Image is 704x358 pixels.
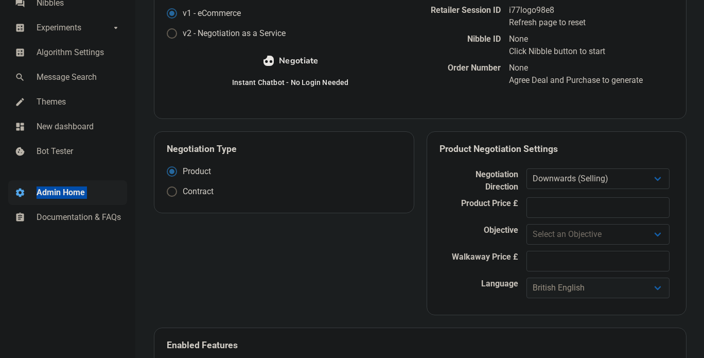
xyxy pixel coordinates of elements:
[15,96,25,106] span: mode_edit
[37,46,121,59] span: Algorithm Settings
[15,186,25,197] span: settings
[15,121,25,131] span: dashboard
[37,71,121,83] span: Message Search
[37,145,121,158] span: Bot Tester
[167,340,674,351] h2: Enabled Features
[439,144,674,155] h2: Product Negotiation Settings
[8,65,127,90] a: searchMessage Search
[111,22,121,32] span: arrow_drop_down
[37,211,121,224] span: Documentation & FAQs
[37,121,121,133] span: New dashboard
[177,186,214,197] span: Contract
[439,249,522,276] th: Walkaway Price £
[177,8,241,19] span: v1 - eCommerce
[505,60,647,89] td: None Agree Deal and Purchase to generate
[37,22,111,34] span: Experiments
[439,222,522,249] th: Objective
[177,166,211,177] span: Product
[15,71,25,81] span: search
[15,145,25,156] span: cookie
[167,144,401,155] h2: Negotiation Type
[37,186,121,199] span: Admin Home
[505,2,647,31] td: i77logo98e8 Refresh page to reset
[8,90,127,114] a: mode_editThemes
[427,2,505,31] th: Retailer Session ID
[15,211,25,221] span: assignment
[8,205,127,230] a: assignmentDocumentation & FAQs
[37,96,121,108] span: Themes
[177,28,286,39] span: v2 - Negotiation as a Service
[15,22,25,32] span: calculate
[439,166,522,195] th: Negotiation Direction
[8,114,127,139] a: dashboardNew dashboard
[427,31,505,60] th: Nibble ID
[8,15,127,40] a: calculateExperimentsarrow_drop_down
[15,46,25,57] span: calculate
[439,276,522,302] th: Language
[505,31,647,60] td: None Click Nibble button to start
[8,139,127,164] a: cookieBot Tester
[427,60,505,89] th: Order Number
[439,195,522,222] th: Product Price £
[8,40,127,65] a: calculateAlgorithm Settings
